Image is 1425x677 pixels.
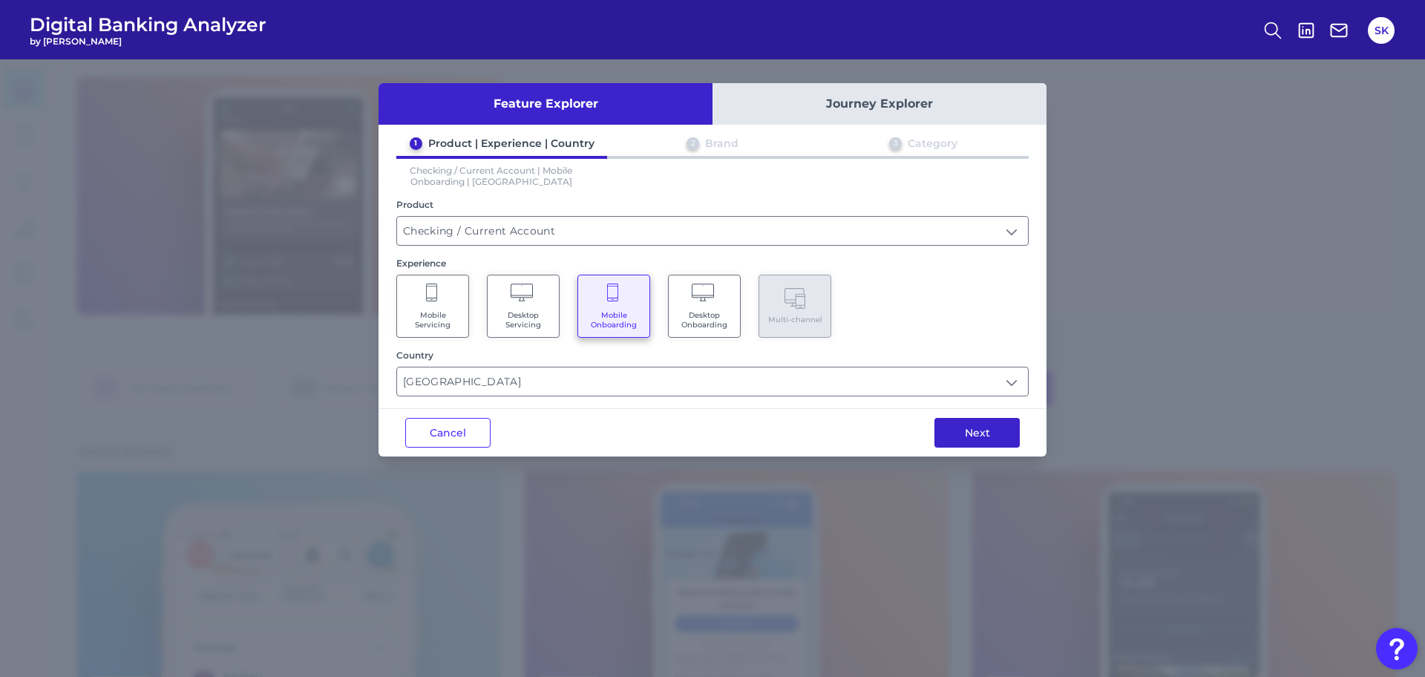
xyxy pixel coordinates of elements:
button: Desktop Onboarding [668,275,741,338]
span: Multi-channel [768,315,822,324]
button: Open Resource Center [1376,628,1418,670]
div: 3 [889,137,902,150]
span: Desktop Servicing [495,310,551,330]
p: Checking / Current Account | Mobile Onboarding | [GEOGRAPHIC_DATA] [396,165,586,187]
div: Country [396,350,1029,361]
button: Cancel [405,418,491,448]
button: Mobile Servicing [396,275,469,338]
span: Mobile Onboarding [586,310,642,330]
button: Desktop Servicing [487,275,560,338]
button: Next [934,418,1020,448]
button: Feature Explorer [379,83,712,125]
div: Product | Experience | Country [428,137,594,150]
button: SK [1368,17,1395,44]
button: Mobile Onboarding [577,275,650,338]
div: Category [908,137,957,150]
span: Desktop Onboarding [676,310,733,330]
div: 1 [410,137,422,150]
span: Mobile Servicing [404,310,461,330]
div: Product [396,199,1029,210]
div: Experience [396,258,1029,269]
span: by [PERSON_NAME] [30,36,266,47]
div: Brand [705,137,738,150]
button: Journey Explorer [712,83,1046,125]
div: 2 [687,137,699,150]
span: Digital Banking Analyzer [30,13,266,36]
button: Multi-channel [759,275,831,338]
